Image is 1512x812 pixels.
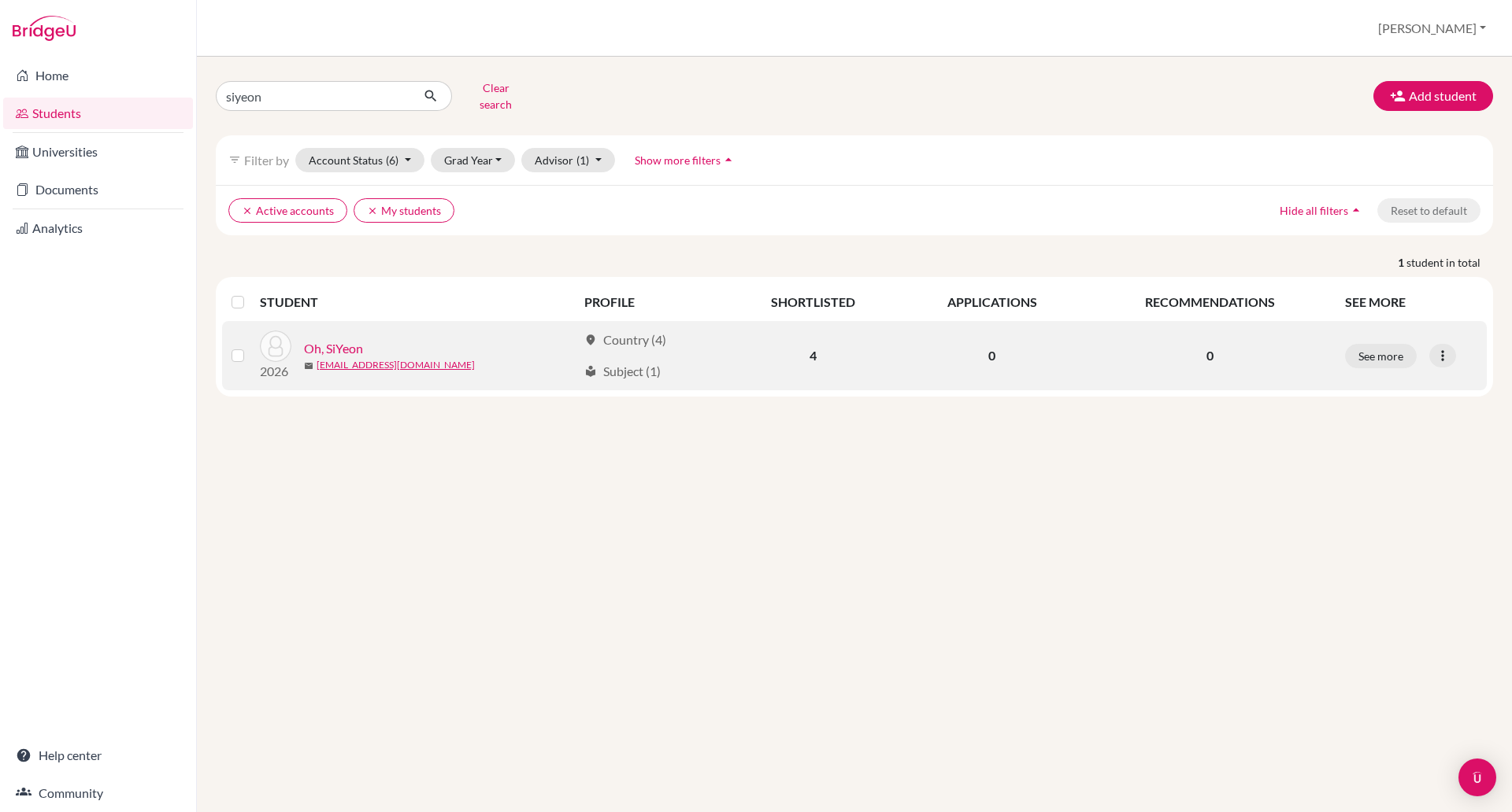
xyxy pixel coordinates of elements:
span: Filter by [244,153,289,168]
div: Open Intercom Messenger [1458,758,1496,796]
i: clear [242,205,253,216]
button: clearMy students [354,198,454,223]
a: Help center [3,740,193,771]
span: Show more filters [635,153,721,167]
a: [EMAIL_ADDRESS][DOMAIN_NAME] [317,358,475,372]
th: SEE MORE [1336,283,1487,321]
button: Clear search [452,76,539,116]
a: Analytics [3,212,193,244]
span: student in total [1406,254,1493,271]
span: location_on [584,334,597,346]
div: Subject (1) [584,362,661,381]
span: mail [304,361,313,371]
button: Reset to default [1377,198,1480,223]
strong: 1 [1398,254,1406,271]
button: Grad Year [431,148,516,172]
i: clear [367,205,378,216]
i: filter_list [228,153,241,166]
th: RECOMMENDATIONS [1084,283,1336,321]
a: Oh, SiYeon [304,339,363,358]
th: STUDENT [260,283,575,321]
button: Show more filtersarrow_drop_up [621,148,750,172]
span: (1) [576,153,589,167]
img: Bridge-U [13,16,76,41]
span: Hide all filters [1280,204,1348,217]
a: Universities [3,136,193,168]
i: arrow_drop_up [721,152,736,168]
th: APPLICATIONS [900,283,1084,321]
a: Home [3,60,193,91]
button: Add student [1373,81,1493,111]
td: 4 [726,321,900,390]
span: (6) [386,153,398,167]
a: Documents [3,174,193,205]
a: Community [3,777,193,809]
i: arrow_drop_up [1348,202,1364,218]
button: clearActive accounts [228,198,347,223]
p: 2026 [260,362,291,381]
span: local_library [584,365,597,378]
button: Account Status(6) [295,148,424,172]
th: SHORTLISTED [726,283,900,321]
button: [PERSON_NAME] [1371,13,1493,43]
input: Find student by name... [216,81,411,111]
div: Country (4) [584,330,666,349]
img: Oh, SiYeon [260,330,291,362]
p: 0 [1094,346,1326,365]
button: See more [1345,344,1417,368]
button: Advisor(1) [521,148,615,172]
th: PROFILE [575,283,726,321]
a: Students [3,98,193,129]
td: 0 [900,321,1084,390]
button: Hide all filtersarrow_drop_up [1266,198,1377,223]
